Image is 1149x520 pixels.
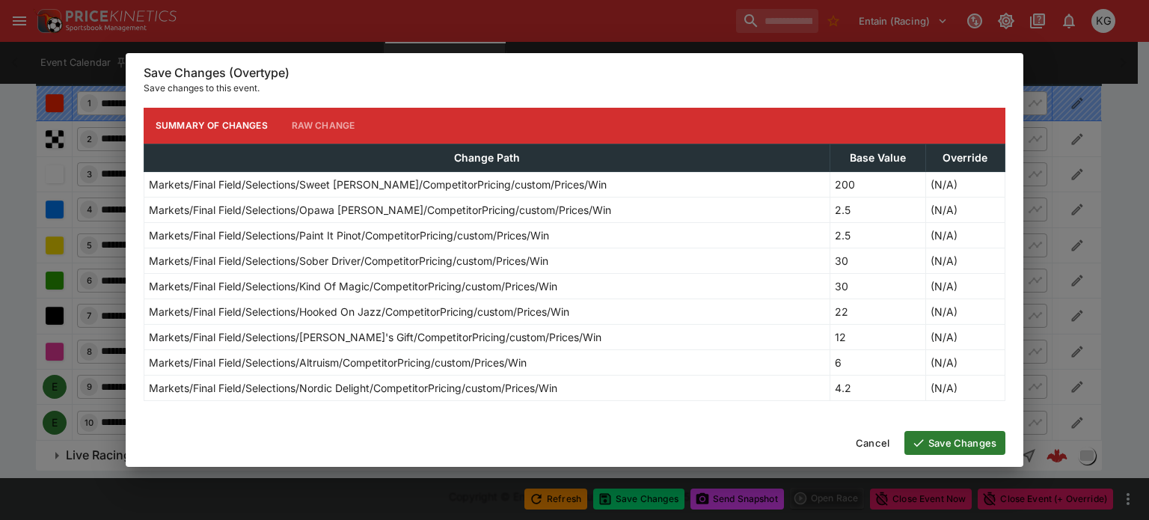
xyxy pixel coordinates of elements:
[925,171,1005,197] td: (N/A)
[925,324,1005,349] td: (N/A)
[149,329,601,345] p: Markets/Final Field/Selections/[PERSON_NAME]'s Gift/CompetitorPricing/custom/Prices/Win
[830,273,926,299] td: 30
[830,375,926,400] td: 4.2
[830,171,926,197] td: 200
[904,431,1005,455] button: Save Changes
[149,227,549,243] p: Markets/Final Field/Selections/Paint It Pinot/CompetitorPricing/custom/Prices/Win
[925,222,1005,248] td: (N/A)
[830,222,926,248] td: 2.5
[144,81,1005,96] p: Save changes to this event.
[830,299,926,324] td: 22
[830,324,926,349] td: 12
[925,273,1005,299] td: (N/A)
[830,248,926,273] td: 30
[847,431,898,455] button: Cancel
[925,248,1005,273] td: (N/A)
[925,349,1005,375] td: (N/A)
[144,65,1005,81] h6: Save Changes (Overtype)
[925,299,1005,324] td: (N/A)
[149,202,611,218] p: Markets/Final Field/Selections/Opawa [PERSON_NAME]/CompetitorPricing/custom/Prices/Win
[925,375,1005,400] td: (N/A)
[830,144,926,171] th: Base Value
[149,304,569,319] p: Markets/Final Field/Selections/Hooked On Jazz/CompetitorPricing/custom/Prices/Win
[144,144,830,171] th: Change Path
[830,349,926,375] td: 6
[925,197,1005,222] td: (N/A)
[149,355,527,370] p: Markets/Final Field/Selections/Altruism/CompetitorPricing/custom/Prices/Win
[149,177,607,192] p: Markets/Final Field/Selections/Sweet [PERSON_NAME]/CompetitorPricing/custom/Prices/Win
[149,278,557,294] p: Markets/Final Field/Selections/Kind Of Magic/CompetitorPricing/custom/Prices/Win
[925,144,1005,171] th: Override
[149,253,548,269] p: Markets/Final Field/Selections/Sober Driver/CompetitorPricing/custom/Prices/Win
[149,380,557,396] p: Markets/Final Field/Selections/Nordic Delight/CompetitorPricing/custom/Prices/Win
[144,108,280,144] button: Summary of Changes
[280,108,367,144] button: Raw Change
[830,197,926,222] td: 2.5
